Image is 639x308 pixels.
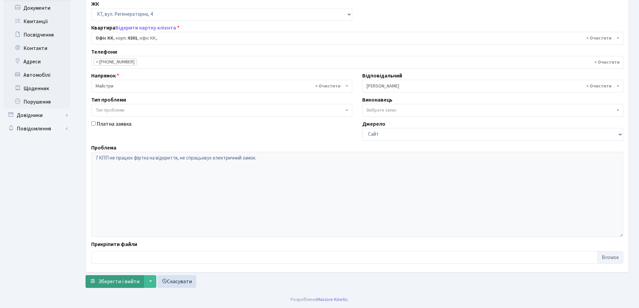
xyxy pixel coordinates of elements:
[3,68,70,82] a: Автомобілі
[367,107,397,114] span: Вибрати запис
[91,24,179,32] label: Квартира
[317,296,348,303] a: Massive Kinetic
[96,83,344,89] span: Майстри
[115,24,176,32] a: Відкрити картку клієнта
[86,275,144,288] button: Зберегти і вийти
[3,28,70,42] a: Посвідчення
[3,42,70,55] a: Контакти
[315,83,340,89] span: Видалити всі елементи
[91,96,126,104] label: Тип проблеми
[586,35,611,42] span: Видалити всі елементи
[3,1,70,15] a: Документи
[362,80,623,93] span: Коровін О.Д.
[91,72,119,80] label: Напрямок
[290,296,349,303] div: Розроблено .
[96,35,615,42] span: <b>Офіс КК</b>, корп.: <b>0201</b>, офіс КК,
[362,120,385,128] label: Джерело
[3,122,70,135] a: Повідомлення
[3,15,70,28] a: Квитанції
[3,109,70,122] a: Довідники
[91,48,117,56] label: Телефони
[3,55,70,68] a: Адреси
[3,82,70,95] a: Щоденник
[91,240,137,248] label: Прикріпити файли
[594,59,620,66] span: Видалити всі елементи
[586,83,611,89] span: Видалити всі елементи
[91,80,352,93] span: Майстри
[94,58,137,66] li: 044-365-35-53
[157,275,196,288] a: Скасувати
[128,35,137,42] b: 0201
[3,95,70,109] a: Порушення
[91,32,623,45] span: <b>Офіс КК</b>, корп.: <b>0201</b>, офіс КК,
[96,59,98,65] span: ×
[91,152,623,237] textarea: 7 КПП не працює фіртка на відкриття, не спрацьовує електричний замок.
[91,144,116,152] label: Проблема
[362,72,402,80] label: Відповідальний
[96,107,124,114] span: Тип проблеми
[362,96,392,104] label: Виконавець
[98,278,140,285] span: Зберегти і вийти
[367,83,615,89] span: Коровін О.Д.
[97,120,131,128] label: Платна заявка
[96,35,113,42] b: Офіс КК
